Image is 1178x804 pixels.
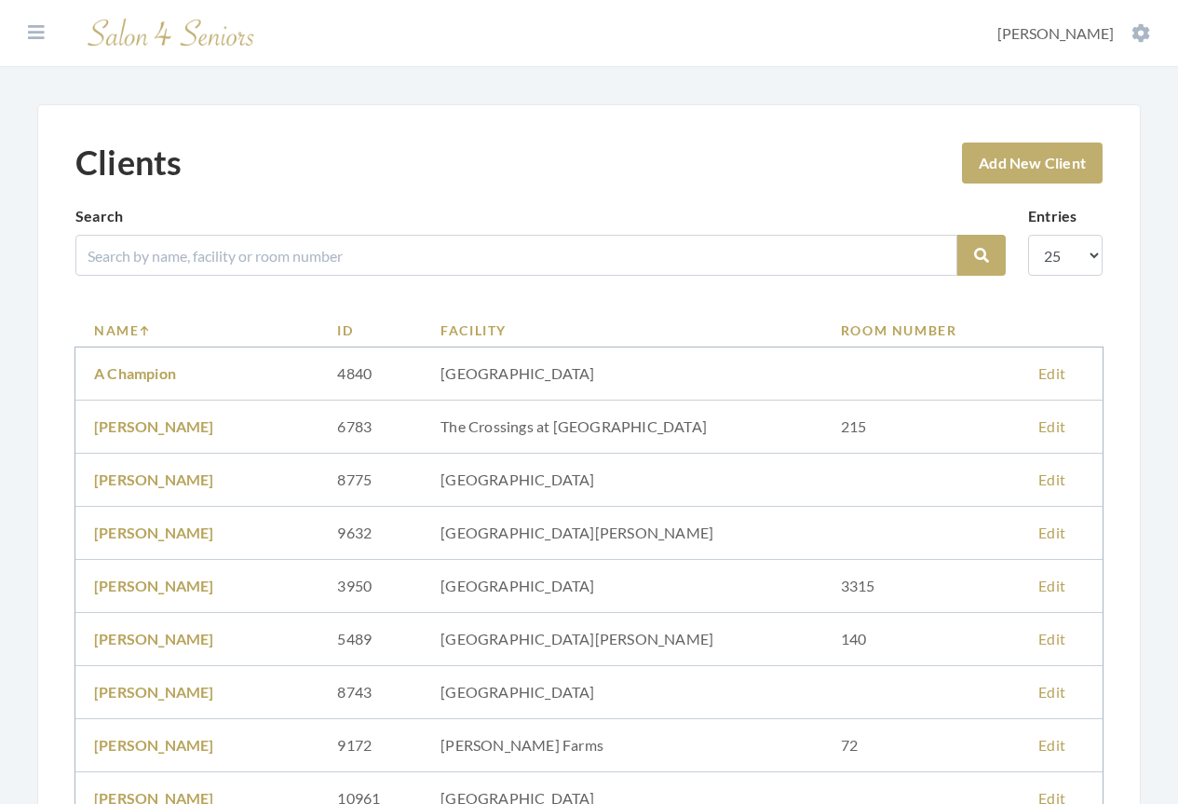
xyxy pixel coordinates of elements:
[992,23,1156,44] button: [PERSON_NAME]
[318,347,422,401] td: 4840
[1028,205,1076,227] label: Entries
[318,666,422,719] td: 8743
[997,24,1114,42] span: [PERSON_NAME]
[94,524,214,541] a: [PERSON_NAME]
[94,683,214,701] a: [PERSON_NAME]
[94,577,214,594] a: [PERSON_NAME]
[318,719,422,772] td: 9172
[962,143,1103,184] a: Add New Client
[318,560,422,613] td: 3950
[94,417,214,435] a: [PERSON_NAME]
[1038,364,1065,382] a: Edit
[1038,524,1065,541] a: Edit
[1038,417,1065,435] a: Edit
[75,143,182,183] h1: Clients
[822,719,1020,772] td: 72
[1038,630,1065,647] a: Edit
[318,507,422,560] td: 9632
[1038,683,1065,701] a: Edit
[422,613,822,666] td: [GEOGRAPHIC_DATA][PERSON_NAME]
[1038,736,1065,754] a: Edit
[94,470,214,488] a: [PERSON_NAME]
[422,560,822,613] td: [GEOGRAPHIC_DATA]
[94,736,214,754] a: [PERSON_NAME]
[1038,470,1065,488] a: Edit
[822,560,1020,613] td: 3315
[822,613,1020,666] td: 140
[422,666,822,719] td: [GEOGRAPHIC_DATA]
[94,364,176,382] a: A Champion
[318,454,422,507] td: 8775
[422,401,822,454] td: The Crossings at [GEOGRAPHIC_DATA]
[822,401,1020,454] td: 215
[422,719,822,772] td: [PERSON_NAME] Farms
[318,613,422,666] td: 5489
[422,507,822,560] td: [GEOGRAPHIC_DATA][PERSON_NAME]
[75,205,123,227] label: Search
[94,630,214,647] a: [PERSON_NAME]
[94,320,300,340] a: Name
[422,454,822,507] td: [GEOGRAPHIC_DATA]
[318,401,422,454] td: 6783
[422,347,822,401] td: [GEOGRAPHIC_DATA]
[1038,577,1065,594] a: Edit
[440,320,804,340] a: Facility
[78,11,264,55] img: Salon 4 Seniors
[337,320,403,340] a: ID
[75,235,957,276] input: Search by name, facility or room number
[841,320,1001,340] a: Room Number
